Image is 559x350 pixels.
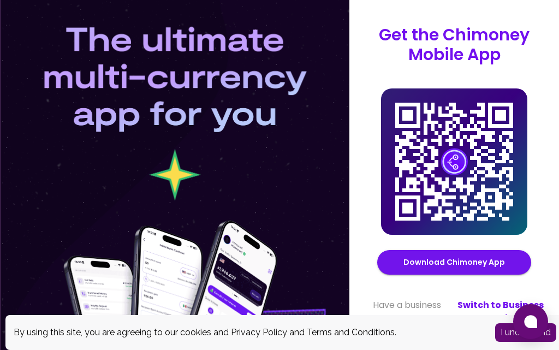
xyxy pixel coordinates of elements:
[377,250,531,275] button: Download Chimoney App
[379,25,530,64] p: Get the Chimoney Mobile App
[455,299,546,325] a: Switch to Business Login
[495,323,556,342] button: Accept cookies
[362,299,451,325] span: Have a business account?
[513,304,548,339] button: Open chat window
[403,256,505,269] a: Download Chimoney App
[307,327,395,337] a: Terms and Conditions
[231,327,287,337] a: Privacy Policy
[14,326,479,339] div: By using this site, you are agreeing to our cookies and and .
